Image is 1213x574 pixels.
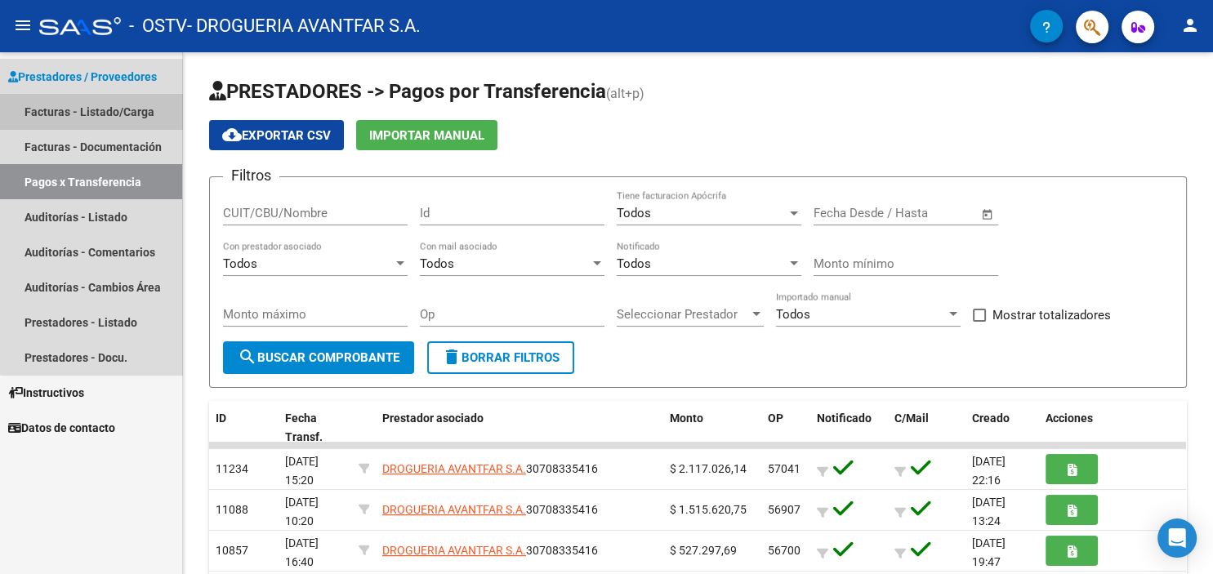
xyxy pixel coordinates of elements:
[972,412,1010,425] span: Creado
[442,350,560,365] span: Borrar Filtros
[187,8,421,44] span: - DROGUERIA AVANTFAR S.A.
[776,307,810,322] span: Todos
[279,401,352,455] datatable-header-cell: Fecha Transf.
[382,503,598,516] span: 30708335416
[881,206,961,220] input: End date
[979,205,997,224] button: Open calendar
[817,412,872,425] span: Notificado
[369,128,484,143] span: Importar Manual
[216,412,226,425] span: ID
[1157,518,1197,558] div: Open Intercom Messenger
[216,544,248,557] span: 10857
[617,307,749,322] span: Seleccionar Prestador
[222,128,331,143] span: Exportar CSV
[670,503,747,516] span: $ 1.515.620,75
[8,419,115,437] span: Datos de contacto
[761,401,810,455] datatable-header-cell: OP
[442,347,462,367] mat-icon: delete
[216,503,248,516] span: 11088
[13,16,33,35] mat-icon: menu
[670,544,737,557] span: $ 527.297,69
[814,206,867,220] input: Start date
[238,350,399,365] span: Buscar Comprobante
[420,256,454,271] span: Todos
[768,462,800,475] span: 57041
[606,86,644,101] span: (alt+p)
[382,462,598,475] span: 30708335416
[216,462,248,475] span: 11234
[1180,16,1200,35] mat-icon: person
[223,341,414,374] button: Buscar Comprobante
[209,120,344,150] button: Exportar CSV
[768,412,783,425] span: OP
[8,68,157,86] span: Prestadores / Proveedores
[8,384,84,402] span: Instructivos
[285,536,319,568] span: [DATE] 16:40
[972,455,1006,487] span: [DATE] 22:16
[376,401,663,455] datatable-header-cell: Prestador asociado
[1046,412,1093,425] span: Acciones
[238,347,257,367] mat-icon: search
[617,206,651,220] span: Todos
[285,412,323,443] span: Fecha Transf.
[768,544,800,557] span: 56700
[894,412,929,425] span: C/Mail
[223,164,279,187] h3: Filtros
[617,256,651,271] span: Todos
[1039,401,1186,455] datatable-header-cell: Acciones
[427,341,574,374] button: Borrar Filtros
[209,401,279,455] datatable-header-cell: ID
[992,305,1111,325] span: Mostrar totalizadores
[810,401,888,455] datatable-header-cell: Notificado
[972,496,1006,527] span: [DATE] 13:24
[670,462,747,475] span: $ 2.117.026,14
[285,455,319,487] span: [DATE] 15:20
[382,544,598,557] span: 30708335416
[972,536,1006,568] span: [DATE] 19:47
[888,401,965,455] datatable-header-cell: C/Mail
[382,412,484,425] span: Prestador asociado
[209,80,606,103] span: PRESTADORES -> Pagos por Transferencia
[670,412,703,425] span: Monto
[356,120,497,150] button: Importar Manual
[382,462,526,475] span: DROGUERIA AVANTFAR S.A.
[382,544,526,557] span: DROGUERIA AVANTFAR S.A.
[965,401,1039,455] datatable-header-cell: Creado
[382,503,526,516] span: DROGUERIA AVANTFAR S.A.
[223,256,257,271] span: Todos
[222,125,242,145] mat-icon: cloud_download
[129,8,187,44] span: - OSTV
[768,503,800,516] span: 56907
[285,496,319,527] span: [DATE] 10:20
[663,401,761,455] datatable-header-cell: Monto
